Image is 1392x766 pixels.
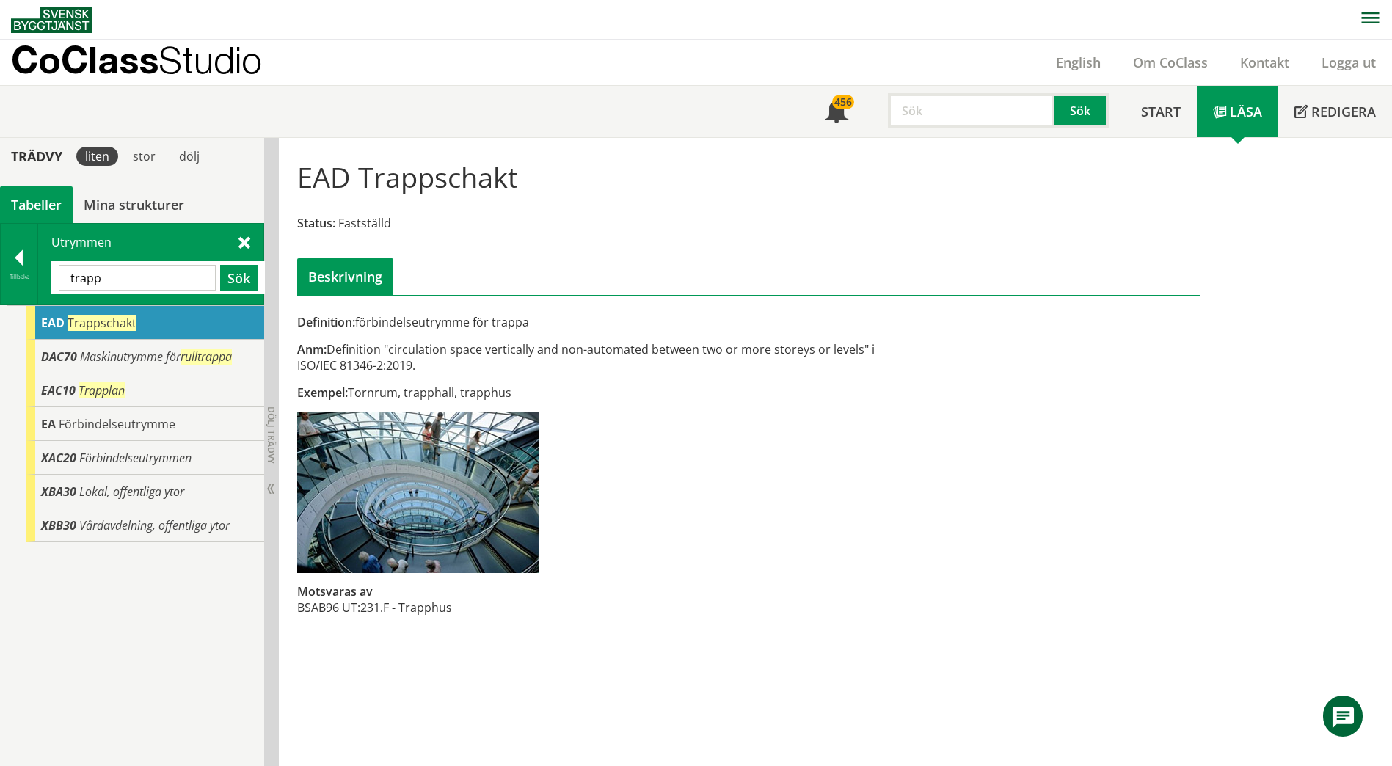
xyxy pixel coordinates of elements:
[26,508,264,542] div: Gå till informationssidan för CoClass Studio
[297,314,355,330] span: Definition:
[80,349,232,365] span: Maskinutrymme för
[26,441,264,475] div: Gå till informationssidan för CoClass Studio
[79,484,184,500] span: Lokal, offentliga ytor
[26,407,264,441] div: Gå till informationssidan för CoClass Studio
[41,315,65,331] span: EAD
[41,517,76,533] span: XBB30
[1117,54,1224,71] a: Om CoClass
[1,271,37,282] div: Tillbaka
[26,340,264,373] div: Gå till informationssidan för CoClass Studio
[79,517,230,533] span: Vårdavdelning, offentliga ytor
[41,349,77,365] span: DAC70
[1230,103,1262,120] span: Läsa
[68,315,136,331] span: Trappschakt
[297,215,335,231] span: Status:
[220,265,258,291] button: Sök
[59,265,216,291] input: Sök
[41,484,76,500] span: XBA30
[11,40,294,85] a: CoClassStudio
[181,349,232,365] span: rulltrappa
[79,450,192,466] span: Förbindelseutrymmen
[158,38,262,81] span: Studio
[26,475,264,508] div: Gå till informationssidan för CoClass Studio
[297,258,393,295] div: Beskrivning
[265,406,277,464] span: Dölj trädvy
[73,186,195,223] a: Mina strukturer
[1305,54,1392,71] a: Logga ut
[11,7,92,33] img: Svensk Byggtjänst
[832,95,854,109] div: 456
[1278,86,1392,137] a: Redigera
[76,147,118,166] div: liten
[11,51,262,68] p: CoClass
[297,314,891,330] div: förbindelseutrymme för trappa
[1040,54,1117,71] a: English
[297,384,348,401] span: Exempel:
[124,147,164,166] div: stor
[825,101,848,125] span: Notifikationer
[360,599,452,616] td: 231.F - Trapphus
[170,147,208,166] div: dölj
[1311,103,1376,120] span: Redigera
[3,148,70,164] div: Trädvy
[297,583,373,599] span: Motsvaras av
[79,382,125,398] span: Trapplan
[1197,86,1278,137] a: Läsa
[26,373,264,407] div: Gå till informationssidan för CoClass Studio
[297,341,891,373] div: Definition "circulation space vertically and non-automated between two or more storeys or levels"...
[297,161,518,193] h1: EAD Trappschakt
[1054,93,1109,128] button: Sök
[41,450,76,466] span: XAC20
[338,215,391,231] span: Fastställd
[1224,54,1305,71] a: Kontakt
[238,234,250,249] span: Stäng sök
[297,341,327,357] span: Anm:
[297,412,539,573] img: ead-trapphus.jpg
[1125,86,1197,137] a: Start
[41,382,76,398] span: EAC10
[297,384,891,401] div: Tornrum, trapphall, trapphus
[38,224,263,304] div: Utrymmen
[26,306,264,340] div: Gå till informationssidan för CoClass Studio
[888,93,1054,128] input: Sök
[809,86,864,137] a: 456
[41,416,56,432] span: EA
[59,416,175,432] span: Förbindelseutrymme
[1141,103,1181,120] span: Start
[297,599,360,616] td: BSAB96 UT:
